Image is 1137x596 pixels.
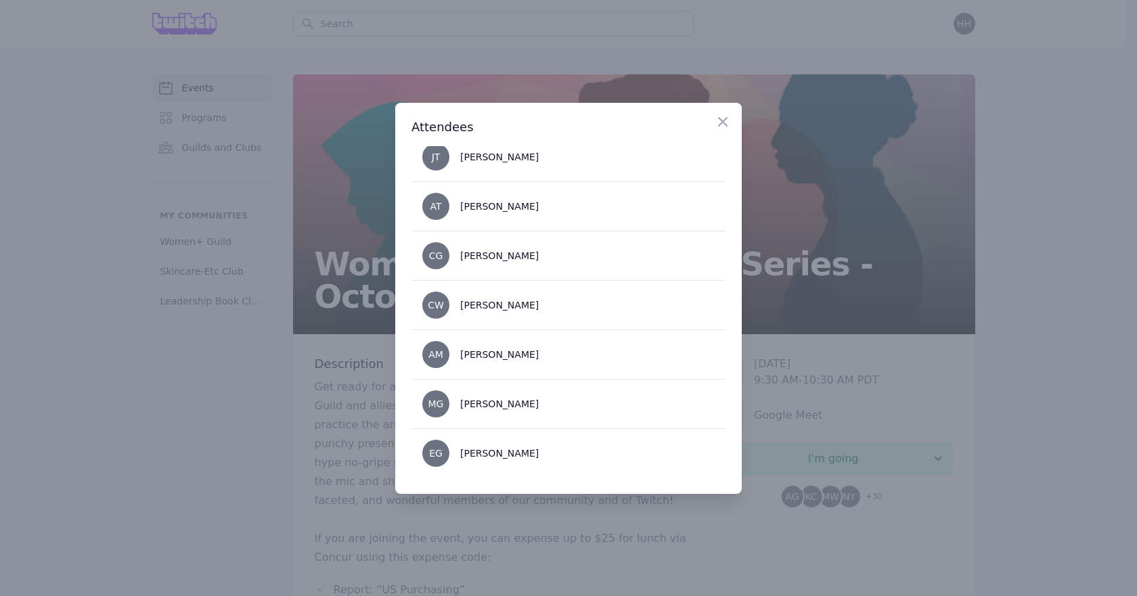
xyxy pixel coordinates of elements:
[460,348,539,361] div: [PERSON_NAME]
[429,449,443,458] span: EG
[428,399,444,409] span: MG
[460,298,539,312] div: [PERSON_NAME]
[460,150,539,164] div: [PERSON_NAME]
[430,202,441,211] span: AT
[460,446,539,460] div: [PERSON_NAME]
[460,249,539,262] div: [PERSON_NAME]
[460,200,539,213] div: [PERSON_NAME]
[432,152,441,162] span: JT
[460,397,539,411] div: [PERSON_NAME]
[411,119,726,135] h3: Attendees
[428,300,444,310] span: CW
[428,350,443,359] span: AM
[429,251,443,260] span: CG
